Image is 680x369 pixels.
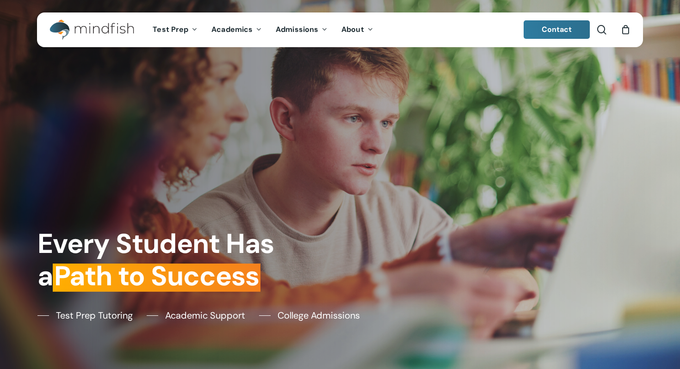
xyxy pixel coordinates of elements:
[165,308,245,322] span: Academic Support
[259,308,360,322] a: College Admissions
[53,258,260,294] em: Path to Success
[341,25,364,34] span: About
[204,26,269,34] a: Academics
[276,25,318,34] span: Admissions
[56,308,133,322] span: Test Prep Tutoring
[37,12,643,47] header: Main Menu
[37,228,334,293] h1: Every Student Has a
[147,308,245,322] a: Academic Support
[153,25,188,34] span: Test Prep
[37,308,133,322] a: Test Prep Tutoring
[269,26,334,34] a: Admissions
[334,26,380,34] a: About
[524,20,590,39] a: Contact
[278,308,360,322] span: College Admissions
[542,25,572,34] span: Contact
[146,26,204,34] a: Test Prep
[211,25,253,34] span: Academics
[146,12,380,47] nav: Main Menu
